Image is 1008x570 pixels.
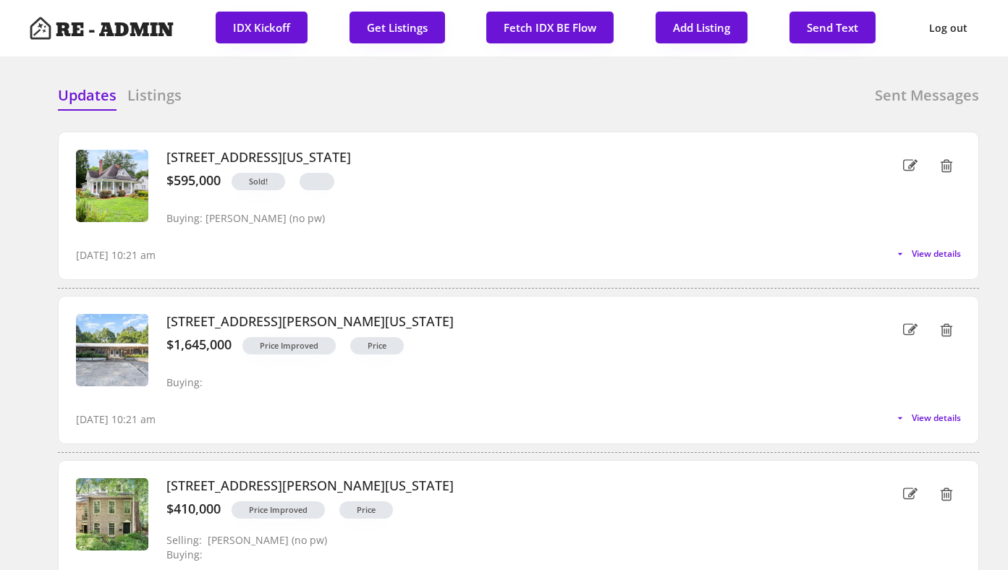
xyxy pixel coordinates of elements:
h3: [STREET_ADDRESS][PERSON_NAME][US_STATE] [166,314,838,330]
button: Fetch IDX BE Flow [486,12,614,43]
img: 20250522134628364911000000-o.jpg [76,314,148,386]
div: $595,000 [166,173,221,189]
button: Get Listings [350,12,445,43]
div: Buying: [166,549,221,561]
div: [DATE] 10:21 am [76,248,156,263]
img: 20250717125322683864000000-o.jpg [76,478,148,550]
div: Selling: [PERSON_NAME] (no pw) [166,535,327,547]
span: View details [912,414,961,422]
img: Artboard%201%20copy%203.svg [29,17,52,40]
h4: RE - ADMIN [56,21,174,40]
h6: Listings [127,85,182,106]
button: Sold! [232,173,285,190]
button: View details [894,248,961,260]
img: 20250807021851999916000000-o.jpg [76,150,148,222]
button: Price [350,337,404,354]
button: View details [894,412,961,424]
div: Buying: [PERSON_NAME] (no pw) [166,213,325,225]
button: Send Text [789,12,876,43]
div: $410,000 [166,501,221,517]
h6: Updates [58,85,117,106]
button: Log out [918,12,979,45]
button: Add Listing [656,12,747,43]
div: Buying: [166,377,203,389]
span: View details [912,250,961,258]
button: Price [339,501,393,519]
h6: Sent Messages [875,85,979,106]
button: IDX Kickoff [216,12,308,43]
h3: [STREET_ADDRESS][PERSON_NAME][US_STATE] [166,478,838,494]
button: Price Improved [232,501,325,519]
h3: [STREET_ADDRESS][US_STATE] [166,150,838,166]
button: Price Improved [242,337,336,354]
div: [DATE] 10:21 am [76,412,156,427]
div: $1,645,000 [166,337,232,353]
